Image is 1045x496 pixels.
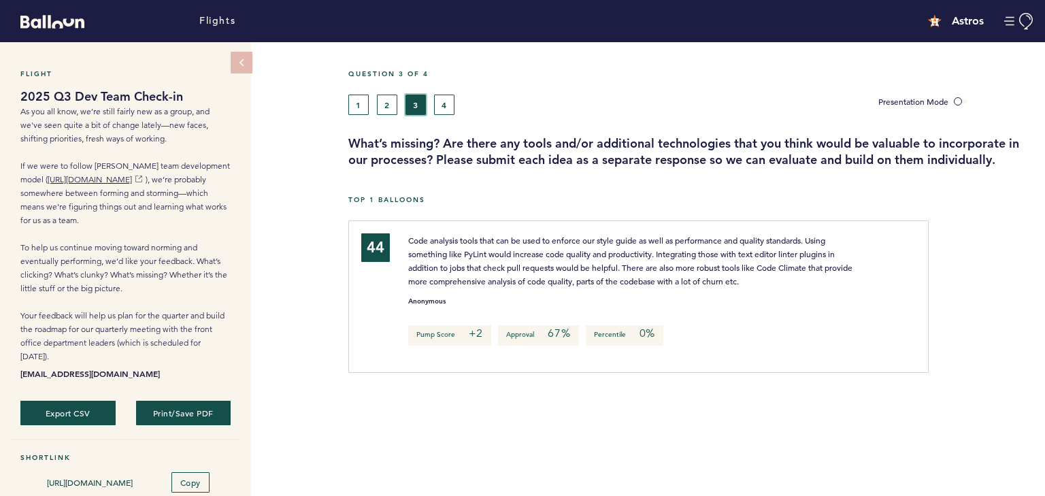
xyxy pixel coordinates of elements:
button: Print/Save PDF [136,401,231,425]
em: +2 [469,327,484,340]
button: 1 [348,95,369,115]
button: Copy [171,472,210,493]
p: Pump Score [408,325,492,346]
button: Manage Account [1004,13,1035,30]
span: Code analysis tools that can be used to enforce our style guide as well as performance and qualit... [408,235,855,286]
button: Export CSV [20,401,116,425]
span: ), we’re probably somewhere between forming and storming—which means we’re figuring things out an... [20,174,227,361]
h3: What’s missing? Are there any tools and/or additional technologies that you think would be valuab... [348,135,1035,168]
a: Balloon [10,14,84,28]
a: Flights [199,14,235,29]
a: [URL][DOMAIN_NAME] [48,174,146,184]
h5: Shortlink [20,453,231,462]
em: 0% [640,327,656,340]
svg: Balloon [20,15,84,29]
span: Copy [180,477,201,488]
h4: Astros [952,13,984,29]
p: Percentile [586,325,664,346]
small: Anonymous [408,298,446,305]
button: 4 [434,95,454,115]
h5: Top 1 Balloons [348,195,1035,204]
img: new window [135,176,142,182]
h1: 2025 Q3 Dev Team Check-in [20,88,231,105]
b: [EMAIL_ADDRESS][DOMAIN_NAME] [20,367,231,380]
span: As you all know, we’re still fairly new as a group, and we've seen quite a bit of change lately—n... [20,106,230,184]
em: 67% [548,327,570,340]
button: 2 [377,95,397,115]
h5: Question 3 of 4 [348,69,1035,78]
span: Presentation Mode [878,96,948,107]
div: 44 [361,233,390,262]
p: Approval [498,325,578,346]
h5: Flight [20,69,231,78]
button: 3 [405,95,426,115]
